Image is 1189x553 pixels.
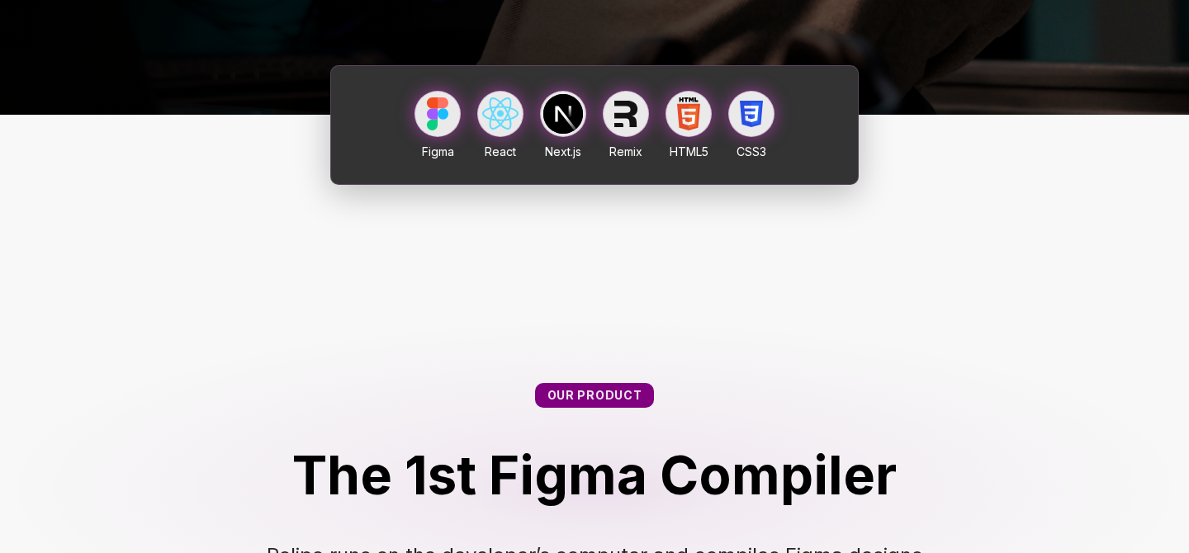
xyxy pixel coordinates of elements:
[485,144,516,158] span: React
[292,443,897,507] span: The 1st Figma Compiler
[547,388,642,402] span: Our product
[545,144,581,158] span: Next.js
[609,144,642,158] span: Remix
[670,144,708,158] span: HTML5
[422,144,454,158] span: Figma
[737,144,766,158] span: CSS3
